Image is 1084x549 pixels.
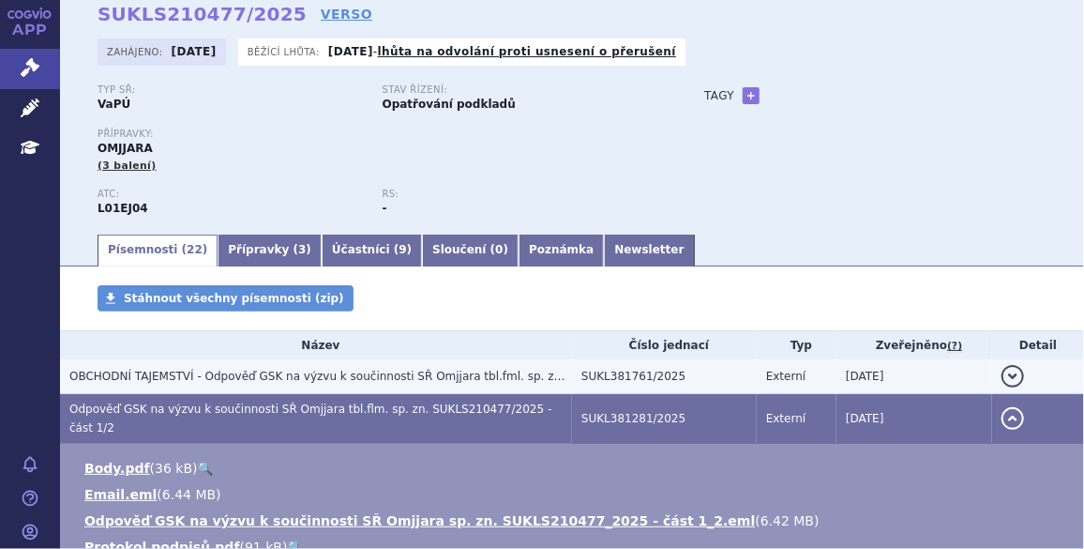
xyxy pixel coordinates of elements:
th: Typ [757,331,836,359]
p: Typ SŘ: [98,84,364,96]
th: Detail [992,331,1084,359]
span: 36 kB [155,461,192,476]
strong: Opatřování podkladů [383,98,516,111]
p: Stav řízení: [383,84,649,96]
p: - [328,44,676,59]
span: OBCHODNÍ TAJEMSTVÍ - Odpověď GSK na výzvu k součinnosti SŘ Omjjara tbl.fml. sp. zn. SUKLS210477/2... [69,370,872,383]
span: (3 balení) [98,160,157,172]
span: 9 [399,243,406,256]
h3: Tagy [704,84,734,107]
th: Zveřejněno [836,331,992,359]
td: [DATE] [836,394,992,444]
td: SUKL381281/2025 [572,394,757,444]
strong: MOMELOTINIB [98,202,148,215]
span: OMJJARA [98,142,153,155]
a: Poznámka [519,235,604,267]
span: Externí [766,370,805,383]
a: Přípravky (3) [218,235,322,267]
p: ATC: [98,189,364,200]
span: Odpověď GSK na výzvu k součinnosti SŘ Omjjara tbl.flm. sp. zn. SUKLS210477/2025 - část 1/2 [69,403,551,435]
a: Písemnosti (22) [98,235,218,267]
a: Body.pdf [84,461,150,476]
a: Odpověď GSK na výzvu k součinnosti SŘ Omjjara sp. zn. SUKLS210477_2025 - část 1_2.eml [84,513,755,528]
span: 6.44 MB [162,487,216,502]
span: 3 [298,243,306,256]
strong: - [383,202,387,215]
span: 22 [187,243,203,256]
a: lhůta na odvolání proti usnesení o přerušení [378,45,676,58]
span: 0 [495,243,503,256]
th: Číslo jednací [572,331,757,359]
button: detail [1001,407,1024,430]
span: Externí [766,412,805,425]
button: detail [1001,365,1024,388]
span: Zahájeno: [107,44,166,59]
span: 6.42 MB [760,513,814,528]
li: ( ) [84,485,1065,504]
span: Běžící lhůta: [248,44,324,59]
td: [DATE] [836,359,992,394]
p: Přípravky: [98,129,667,140]
td: SUKL381761/2025 [572,359,757,394]
strong: VaPÚ [98,98,130,111]
a: Stáhnout všechny písemnosti (zip) [98,285,354,312]
span: Stáhnout všechny písemnosti (zip) [124,292,344,305]
abbr: (?) [947,340,962,353]
a: Sloučení (0) [422,235,519,267]
p: RS: [383,189,649,200]
a: Newsletter [604,235,694,267]
a: VERSO [321,5,372,23]
strong: [DATE] [172,45,217,58]
strong: [DATE] [328,45,373,58]
li: ( ) [84,511,1065,530]
a: Účastníci (9) [322,235,422,267]
a: Email.eml [84,487,157,502]
a: + [743,87,760,104]
strong: SUKLS210477/2025 [98,3,307,25]
th: Název [60,331,572,359]
li: ( ) [84,459,1065,478]
a: 🔍 [198,461,214,476]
